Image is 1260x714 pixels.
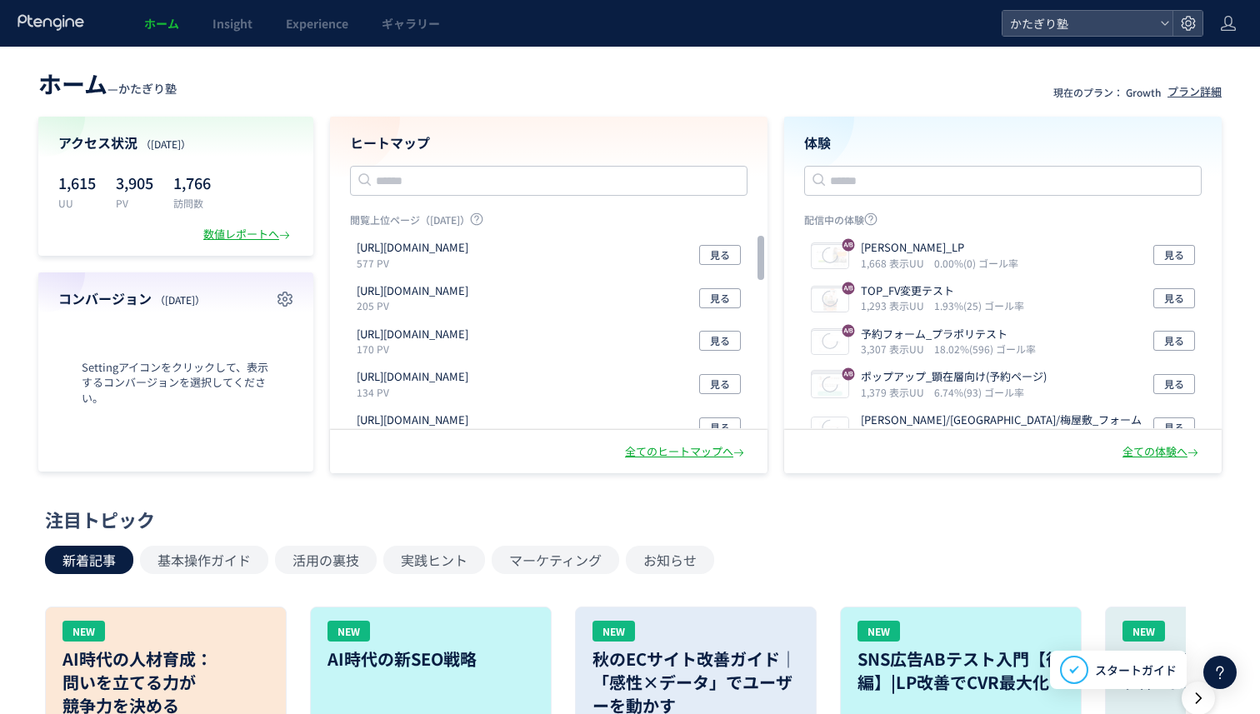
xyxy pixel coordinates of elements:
[118,80,177,97] span: かたぎり塾
[1167,84,1222,100] div: プラン詳細
[116,196,153,210] p: PV
[140,546,268,574] button: 基本操作ガイド
[710,417,730,437] span: 見る
[383,546,485,574] button: 実践ヒント
[212,15,252,32] span: Insight
[62,621,105,642] div: NEW
[203,227,293,242] div: 数値レポートへ
[710,374,730,394] span: 見る
[58,133,293,152] h4: アクセス状況
[357,428,475,442] p: 118 PV
[710,245,730,265] span: 見る
[710,331,730,351] span: 見る
[58,169,96,196] p: 1,615
[327,621,370,642] div: NEW
[626,546,714,574] button: お知らせ
[357,240,468,256] p: https://katagirijuku.jp
[58,289,293,308] h4: コンバージョン
[357,385,475,399] p: 134 PV
[38,67,177,100] div: —
[45,507,1207,532] div: 注目トピック
[141,137,191,151] span: （[DATE]）
[857,647,1064,694] h3: SNS広告ABテスト入門【後編】|LP改善でCVR最大化
[357,342,475,356] p: 170 PV
[382,15,440,32] span: ギャラリー
[116,169,153,196] p: 3,905
[38,67,107,100] span: ホーム
[45,546,133,574] button: 新着記事
[350,133,747,152] h4: ヒートマップ
[710,288,730,308] span: 見る
[350,212,747,233] p: 閲覧上位ページ（[DATE]）
[699,288,741,308] button: 見る
[1053,85,1161,99] p: 現在のプラン： Growth
[58,196,96,210] p: UU
[592,621,635,642] div: NEW
[699,245,741,265] button: 見る
[625,444,747,460] div: 全てのヒートマップへ
[173,196,211,210] p: 訪問数
[357,327,468,342] p: https://katagirijuku.jp/gyms
[357,283,468,299] p: https://katagirijuku.jp/recruit
[327,647,534,671] h3: AI時代の新SEO戦略
[173,169,211,196] p: 1,766
[1122,621,1165,642] div: NEW
[699,417,741,437] button: 見る
[286,15,348,32] span: Experience
[857,621,900,642] div: NEW
[275,546,377,574] button: 活用の裏技
[1005,11,1153,36] span: かたぎり塾
[699,331,741,351] button: 見る
[357,298,475,312] p: 205 PV
[357,412,468,428] p: https://katagirijuku.jp/trainers
[492,546,619,574] button: マーケティング
[699,374,741,394] button: 見る
[357,256,475,270] p: 577 PV
[155,292,205,307] span: （[DATE]）
[58,360,293,407] span: Settingアイコンをクリックして、表示するコンバージョンを選択してください。
[1095,662,1177,679] span: スタートガイド
[144,15,179,32] span: ホーム
[357,369,468,385] p: https://katagirijuku.jp/guestrsv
